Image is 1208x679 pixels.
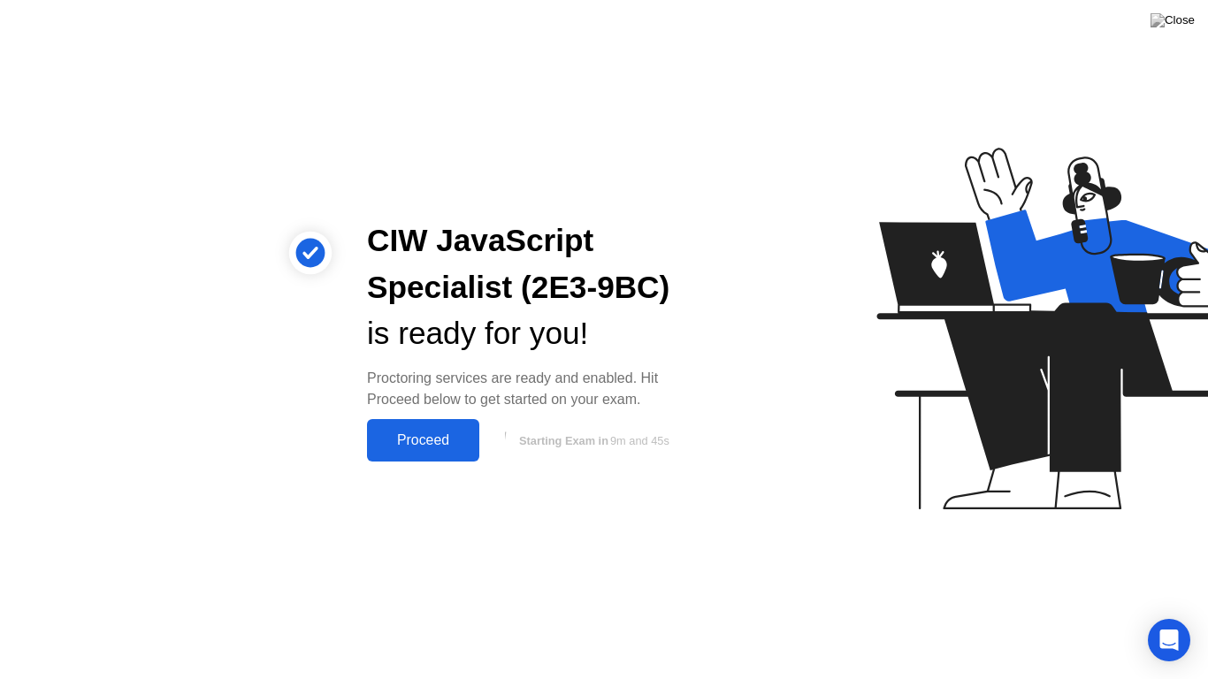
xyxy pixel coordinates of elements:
div: CIW JavaScript Specialist (2E3-9BC) [367,217,696,311]
img: Close [1151,13,1195,27]
button: Proceed [367,419,479,462]
div: is ready for you! [367,310,696,357]
div: Proceed [372,432,474,448]
button: Starting Exam in9m and 45s [488,423,696,457]
div: Open Intercom Messenger [1148,619,1190,661]
div: Proctoring services are ready and enabled. Hit Proceed below to get started on your exam. [367,368,696,410]
span: 9m and 45s [610,434,669,447]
